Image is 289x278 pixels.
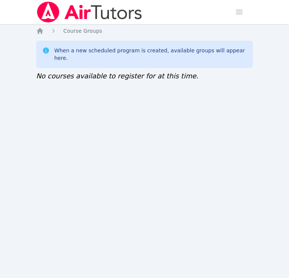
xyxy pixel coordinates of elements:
[36,27,253,35] nav: Breadcrumb
[36,72,199,80] span: No courses available to register for at this time.
[54,47,247,62] div: When a new scheduled program is created, available groups will appear here.
[63,28,102,34] span: Course Groups
[36,2,143,23] img: Air Tutors
[63,27,102,35] a: Course Groups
